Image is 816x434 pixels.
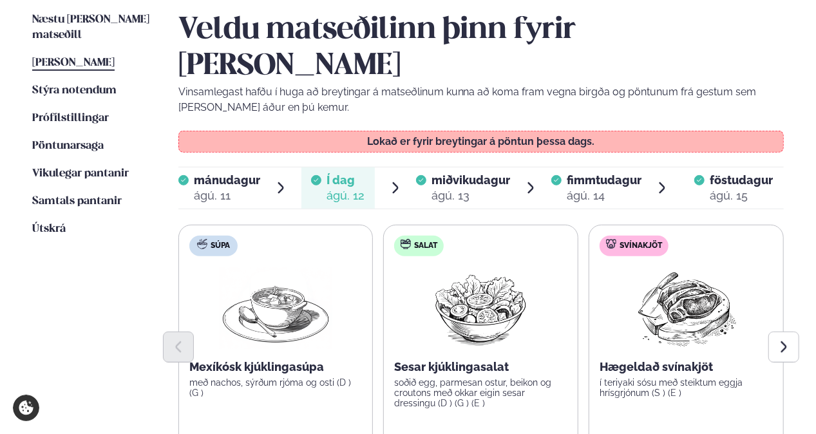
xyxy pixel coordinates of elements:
[567,173,641,187] span: fimmtudagur
[32,57,115,68] span: [PERSON_NAME]
[620,241,662,251] span: Svínakjöt
[191,137,770,147] p: Lokað er fyrir breytingar á pöntun þessa dags.
[629,267,743,349] img: Pork-Meat.png
[414,241,437,251] span: Salat
[189,377,363,398] p: með nachos, sýrðum rjóma og osti (D ) (G )
[194,188,260,203] div: ágú. 11
[394,359,567,375] p: Sesar kjúklingasalat
[189,359,363,375] p: Mexíkósk kjúklingasúpa
[32,223,66,234] span: Útskrá
[32,140,104,151] span: Pöntunarsaga
[32,196,122,207] span: Samtals pantanir
[178,84,784,115] p: Vinsamlegast hafðu í huga að breytingar á matseðlinum kunna að koma fram vegna birgða og pöntunum...
[178,12,784,84] h2: Veldu matseðilinn þinn fyrir [PERSON_NAME]
[710,173,773,187] span: föstudagur
[327,173,365,188] span: Í dag
[32,55,115,71] a: [PERSON_NAME]
[32,168,129,179] span: Vikulegar pantanir
[710,188,773,203] div: ágú. 15
[32,83,117,99] a: Stýra notendum
[401,239,411,249] img: salad.svg
[432,188,510,203] div: ágú. 13
[219,267,332,349] img: Soup.png
[600,377,773,398] p: í teriyaki sósu með steiktum eggja hrísgrjónum (S ) (E )
[197,239,207,249] img: soup.svg
[600,359,773,375] p: Hægeldað svínakjöt
[32,194,122,209] a: Samtals pantanir
[394,377,567,408] p: soðið egg, parmesan ostur, beikon og croutons með okkar eigin sesar dressingu (D ) (G ) (E )
[194,173,260,187] span: mánudagur
[606,239,616,249] img: pork.svg
[32,166,129,182] a: Vikulegar pantanir
[768,332,799,363] button: Next slide
[32,113,109,124] span: Prófílstillingar
[32,85,117,96] span: Stýra notendum
[327,188,365,203] div: ágú. 12
[32,111,109,126] a: Prófílstillingar
[567,188,641,203] div: ágú. 14
[211,241,230,251] span: Súpa
[13,395,39,421] a: Cookie settings
[32,222,66,237] a: Útskrá
[163,332,194,363] button: Previous slide
[32,12,153,43] a: Næstu [PERSON_NAME] matseðill
[32,138,104,154] a: Pöntunarsaga
[432,173,510,187] span: miðvikudagur
[32,14,149,41] span: Næstu [PERSON_NAME] matseðill
[424,267,538,349] img: Salad.png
